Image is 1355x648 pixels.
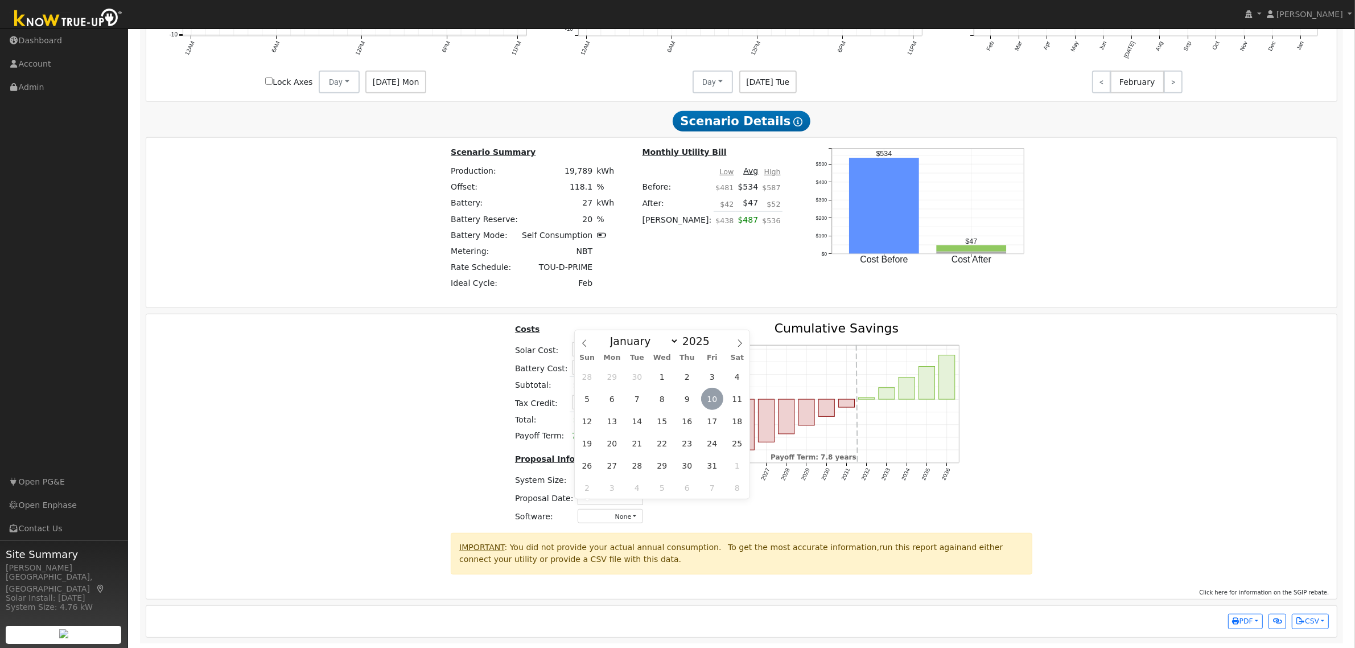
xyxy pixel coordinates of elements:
[1276,10,1343,19] span: [PERSON_NAME]
[595,179,616,195] td: %
[1292,614,1329,630] button: CSV
[459,543,504,552] u: IMPORTANT
[758,399,774,442] rect: onclick=""
[365,71,426,93] span: [DATE] Mon
[576,432,598,454] span: October 19, 2025
[701,432,723,454] span: October 24, 2025
[601,432,623,454] span: October 20, 2025
[6,592,122,604] div: Solar Install: [DATE]
[919,367,934,400] rect: onclick=""
[576,454,598,477] span: October 26, 2025
[952,255,992,264] text: Cost After
[520,260,595,276] td: TOU-D-PRIME
[59,629,68,638] img: retrieve
[816,215,827,221] text: $200
[701,388,723,410] span: October 10, 2025
[6,562,122,574] div: [PERSON_NAME]
[1211,40,1221,51] text: Oct
[510,40,522,56] text: 11PM
[449,163,520,179] td: Production:
[1164,71,1183,93] a: >
[714,195,736,212] td: $42
[595,195,616,211] td: kWh
[579,40,591,56] text: 12AM
[595,163,616,179] td: kWh
[1154,40,1164,52] text: Aug
[96,584,106,593] a: Map
[604,334,679,348] select: Month
[818,399,834,416] rect: onclick=""
[1069,40,1080,53] text: May
[986,40,995,52] text: Feb
[726,366,748,388] span: October 4, 2025
[780,467,791,481] text: 2028
[840,467,851,481] text: 2031
[1239,40,1249,52] text: Nov
[860,255,909,264] text: Cost Before
[515,325,540,334] u: Costs
[1268,614,1286,630] button: Generate Report Link
[937,245,1007,252] rect: onclick=""
[184,40,196,56] text: 12AM
[513,340,570,358] td: Solar Cost:
[724,354,749,362] span: Sat
[837,40,847,54] text: 6PM
[643,147,727,157] u: Monthly Utility Bill
[736,195,760,212] td: $47
[701,366,723,388] span: October 3, 2025
[651,366,673,388] span: October 1, 2025
[778,399,794,434] rect: onclick=""
[640,195,714,212] td: After:
[576,410,598,432] span: October 12, 2025
[449,211,520,227] td: Battery Reserve:
[749,40,761,56] text: 12PM
[651,454,673,477] span: October 29, 2025
[520,243,595,259] td: NBT
[626,388,648,410] span: October 7, 2025
[726,388,748,410] span: October 11, 2025
[513,377,570,393] td: Subtotal:
[451,533,1032,574] div: : You did not provide your actual annual consumption. To get the most accurate information, and e...
[673,111,810,132] span: Scenario Details
[570,428,608,444] td: years
[601,366,623,388] span: September 29, 2025
[624,354,649,362] span: Tue
[701,454,723,477] span: October 31, 2025
[701,410,723,432] span: October 17, 2025
[879,543,962,552] span: run this report again
[676,410,698,432] span: October 16, 2025
[626,410,648,432] span: October 14, 2025
[726,410,748,432] span: October 18, 2025
[570,412,608,428] td: $52,150
[513,428,570,444] td: Payoff Term:
[940,467,952,481] text: 2036
[515,454,611,464] u: Proposal Information
[451,147,536,157] u: Scenario Summary
[354,40,366,56] text: 12PM
[966,237,978,245] text: $47
[576,388,598,410] span: October 5, 2025
[666,40,677,54] text: 6AM
[576,366,598,388] span: September 28, 2025
[743,166,758,175] u: Avg
[572,431,584,440] span: 7.8
[578,278,592,288] span: Feb
[513,470,575,489] td: System Size:
[676,454,698,477] span: October 30, 2025
[570,377,608,393] td: $74,500
[449,179,520,195] td: Offset:
[800,467,811,481] text: 2029
[1042,40,1052,51] text: Apr
[738,399,754,450] rect: onclick=""
[601,388,623,410] span: October 6, 2025
[440,40,451,54] text: 6PM
[900,467,911,481] text: 2034
[860,467,871,481] text: 2032
[449,227,520,243] td: Battery Mode:
[1098,40,1108,51] text: Jun
[699,354,724,362] span: Fri
[850,158,920,253] rect: onclick=""
[651,432,673,454] span: October 22, 2025
[626,432,648,454] span: October 21, 2025
[6,601,122,613] div: System Size: 4.76 kW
